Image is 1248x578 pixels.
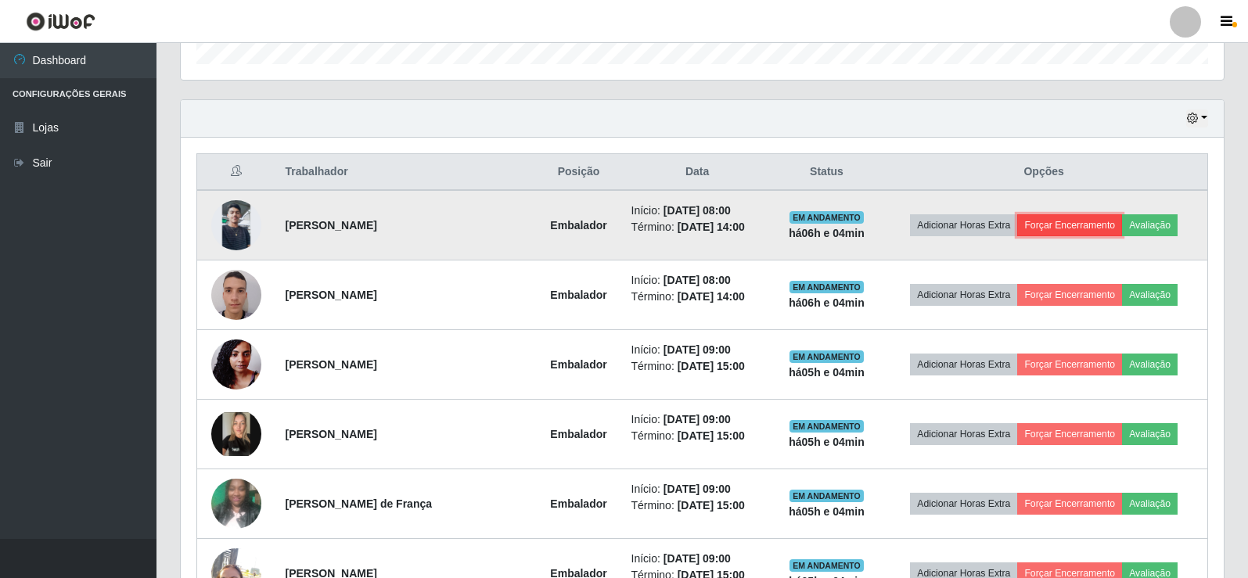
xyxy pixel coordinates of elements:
strong: [PERSON_NAME] [286,289,377,301]
li: Início: [631,481,764,497]
strong: há 05 h e 04 min [789,436,865,448]
strong: Embalador [550,428,606,440]
button: Adicionar Horas Extra [910,284,1017,306]
span: EM ANDAMENTO [789,281,864,293]
th: Data [622,154,773,191]
time: [DATE] 15:00 [678,499,745,512]
li: Início: [631,272,764,289]
strong: [PERSON_NAME] [286,358,377,371]
time: [DATE] 15:00 [678,360,745,372]
button: Avaliação [1122,284,1178,306]
button: Forçar Encerramento [1017,493,1122,515]
time: [DATE] 15:00 [678,429,745,442]
strong: [PERSON_NAME] de França [286,497,432,510]
time: [DATE] 09:00 [664,483,731,495]
li: Término: [631,428,764,444]
span: EM ANDAMENTO [789,350,864,363]
img: 1714228813172.jpeg [211,261,261,328]
strong: Embalador [550,219,606,232]
strong: Embalador [550,289,606,301]
img: CoreUI Logo [26,12,95,31]
strong: Embalador [550,497,606,510]
button: Avaliação [1122,214,1178,236]
th: Posição [536,154,622,191]
strong: [PERSON_NAME] [286,428,377,440]
span: EM ANDAMENTO [789,420,864,433]
time: [DATE] 09:00 [664,343,731,356]
img: 1732929504473.jpeg [211,412,261,456]
li: Término: [631,497,764,514]
th: Opções [880,154,1207,191]
th: Trabalhador [276,154,536,191]
th: Status [773,154,881,191]
img: 1690803599468.jpeg [211,331,261,397]
button: Forçar Encerramento [1017,354,1122,375]
strong: há 06 h e 04 min [789,296,865,309]
strong: há 05 h e 04 min [789,366,865,379]
button: Adicionar Horas Extra [910,493,1017,515]
button: Forçar Encerramento [1017,423,1122,445]
strong: [PERSON_NAME] [286,219,377,232]
li: Início: [631,203,764,219]
li: Início: [631,411,764,428]
img: 1713098995975.jpeg [211,470,261,537]
span: EM ANDAMENTO [789,490,864,502]
li: Início: [631,342,764,358]
button: Avaliação [1122,493,1178,515]
li: Término: [631,358,764,375]
span: EM ANDAMENTO [789,211,864,224]
strong: Embalador [550,358,606,371]
button: Avaliação [1122,354,1178,375]
time: [DATE] 08:00 [664,204,731,217]
button: Forçar Encerramento [1017,214,1122,236]
li: Término: [631,289,764,305]
li: Início: [631,551,764,567]
button: Adicionar Horas Extra [910,423,1017,445]
time: [DATE] 08:00 [664,274,731,286]
button: Adicionar Horas Extra [910,354,1017,375]
button: Forçar Encerramento [1017,284,1122,306]
time: [DATE] 09:00 [664,552,731,565]
button: Adicionar Horas Extra [910,214,1017,236]
strong: há 05 h e 04 min [789,505,865,518]
strong: há 06 h e 04 min [789,227,865,239]
span: EM ANDAMENTO [789,559,864,572]
time: [DATE] 09:00 [664,413,731,425]
button: Avaliação [1122,423,1178,445]
time: [DATE] 14:00 [678,221,745,233]
img: 1690423622329.jpeg [211,200,261,250]
time: [DATE] 14:00 [678,290,745,303]
li: Término: [631,219,764,235]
